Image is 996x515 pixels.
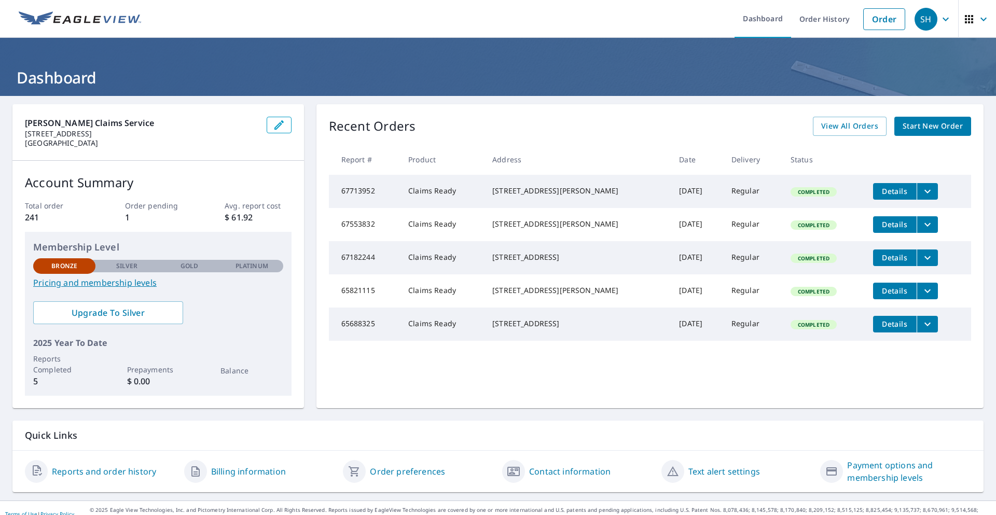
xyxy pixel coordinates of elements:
[127,364,189,375] p: Prepayments
[723,144,782,175] th: Delivery
[723,308,782,341] td: Regular
[863,8,905,30] a: Order
[792,255,836,262] span: Completed
[220,365,283,376] p: Balance
[25,429,971,442] p: Quick Links
[33,240,283,254] p: Membership Level
[492,318,662,329] div: [STREET_ADDRESS]
[492,219,662,229] div: [STREET_ADDRESS][PERSON_NAME]
[329,175,400,208] td: 67713952
[25,200,91,211] p: Total order
[225,200,291,211] p: Avg. report cost
[792,188,836,196] span: Completed
[329,308,400,341] td: 65688325
[400,241,484,274] td: Claims Ready
[917,283,938,299] button: filesDropdownBtn-65821115
[873,249,917,266] button: detailsBtn-67182244
[821,120,878,133] span: View All Orders
[873,316,917,332] button: detailsBtn-65688325
[329,241,400,274] td: 67182244
[723,208,782,241] td: Regular
[125,200,191,211] p: Order pending
[33,337,283,349] p: 2025 Year To Date
[894,117,971,136] a: Start New Order
[400,274,484,308] td: Claims Ready
[879,253,910,262] span: Details
[25,173,292,192] p: Account Summary
[671,208,723,241] td: [DATE]
[484,144,671,175] th: Address
[400,208,484,241] td: Claims Ready
[400,175,484,208] td: Claims Ready
[25,117,258,129] p: [PERSON_NAME] Claims Service
[225,211,291,224] p: $ 61.92
[400,144,484,175] th: Product
[879,319,910,329] span: Details
[873,183,917,200] button: detailsBtn-67713952
[181,261,198,271] p: Gold
[125,211,191,224] p: 1
[33,301,183,324] a: Upgrade To Silver
[917,216,938,233] button: filesDropdownBtn-67553832
[329,208,400,241] td: 67553832
[879,286,910,296] span: Details
[400,308,484,341] td: Claims Ready
[12,67,984,88] h1: Dashboard
[492,285,662,296] div: [STREET_ADDRESS][PERSON_NAME]
[33,375,95,387] p: 5
[792,321,836,328] span: Completed
[671,308,723,341] td: [DATE]
[370,465,445,478] a: Order preferences
[782,144,865,175] th: Status
[25,138,258,148] p: [GEOGRAPHIC_DATA]
[688,465,760,478] a: Text alert settings
[723,241,782,274] td: Regular
[33,276,283,289] a: Pricing and membership levels
[813,117,887,136] a: View All Orders
[723,175,782,208] td: Regular
[492,186,662,196] div: [STREET_ADDRESS][PERSON_NAME]
[903,120,963,133] span: Start New Order
[915,8,937,31] div: SH
[917,183,938,200] button: filesDropdownBtn-67713952
[51,261,77,271] p: Bronze
[329,117,416,136] p: Recent Orders
[236,261,268,271] p: Platinum
[116,261,138,271] p: Silver
[25,129,258,138] p: [STREET_ADDRESS]
[879,186,910,196] span: Details
[211,465,286,478] a: Billing information
[41,307,175,318] span: Upgrade To Silver
[792,221,836,229] span: Completed
[671,144,723,175] th: Date
[52,465,156,478] a: Reports and order history
[917,249,938,266] button: filesDropdownBtn-67182244
[723,274,782,308] td: Regular
[873,216,917,233] button: detailsBtn-67553832
[127,375,189,387] p: $ 0.00
[671,175,723,208] td: [DATE]
[873,283,917,299] button: detailsBtn-65821115
[879,219,910,229] span: Details
[847,459,971,484] a: Payment options and membership levels
[529,465,611,478] a: Contact information
[671,241,723,274] td: [DATE]
[917,316,938,332] button: filesDropdownBtn-65688325
[492,252,662,262] div: [STREET_ADDRESS]
[671,274,723,308] td: [DATE]
[33,353,95,375] p: Reports Completed
[329,274,400,308] td: 65821115
[329,144,400,175] th: Report #
[792,288,836,295] span: Completed
[25,211,91,224] p: 241
[19,11,141,27] img: EV Logo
